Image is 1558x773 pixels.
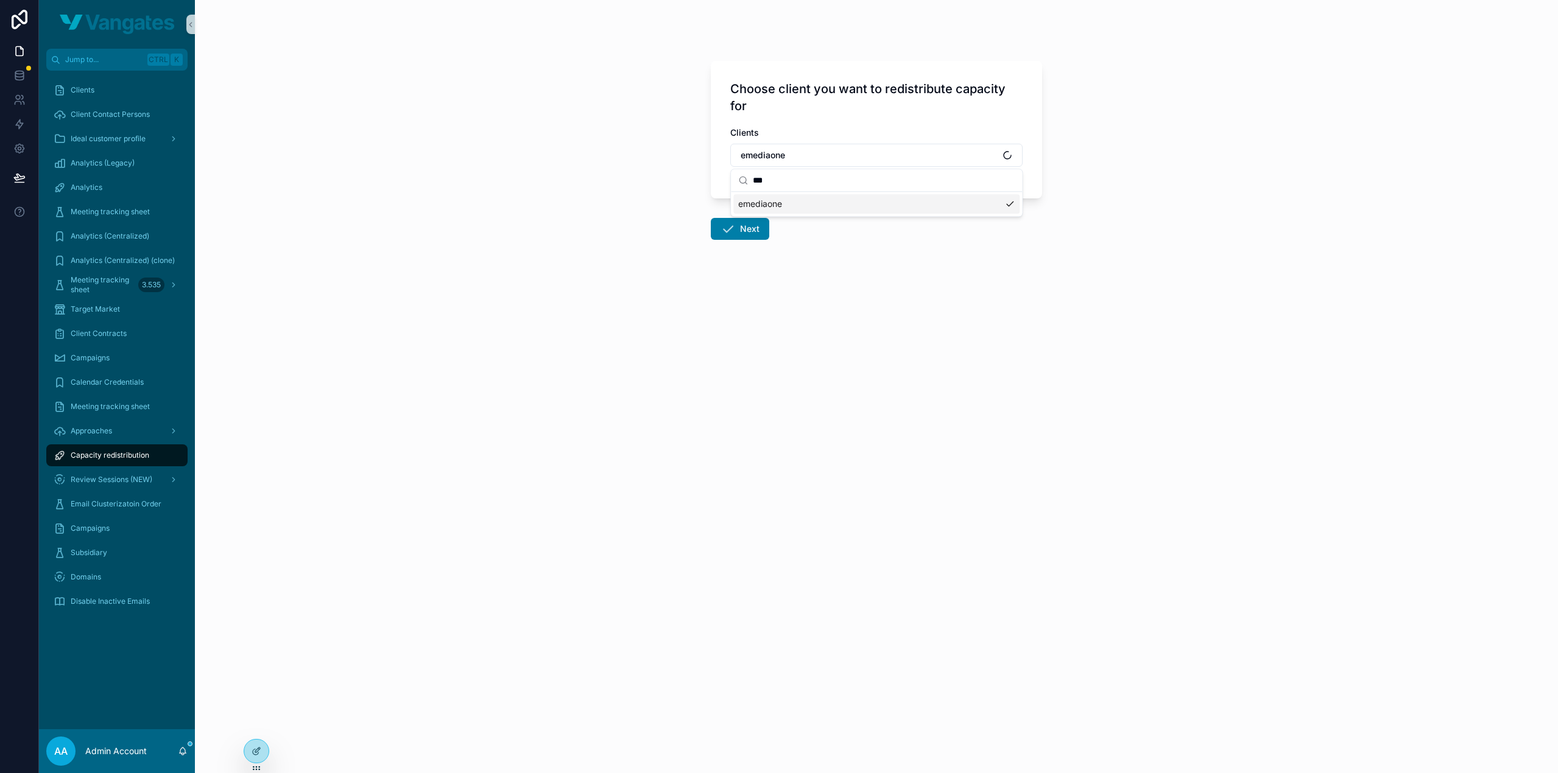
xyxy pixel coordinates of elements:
[71,134,146,144] span: Ideal customer profile
[46,469,188,491] a: Review Sessions (NEW)
[71,256,175,265] span: Analytics (Centralized) (clone)
[71,207,150,217] span: Meeting tracking sheet
[46,152,188,174] a: Analytics (Legacy)
[46,396,188,418] a: Meeting tracking sheet
[71,475,152,484] span: Review Sessions (NEW)
[71,110,150,119] span: Client Contact Persons
[46,517,188,539] a: Campaigns
[71,183,102,192] span: Analytics
[730,144,1023,167] button: Select Button
[46,542,188,564] a: Subsidiary
[46,250,188,271] a: Analytics (Centralized) (clone)
[46,420,188,442] a: Approaches
[172,55,182,65] span: K
[730,80,1023,114] h1: Choose client you want to redistribute capacity for
[46,371,188,393] a: Calendar Credentials
[46,274,188,296] a: Meeting tracking sheet3.535
[85,745,147,757] p: Admin Account
[46,79,188,101] a: Clients
[46,177,188,198] a: Analytics
[731,192,1022,216] div: Suggestions
[711,218,769,240] button: Next
[46,128,188,150] a: Ideal customer profile
[738,198,782,210] span: emediaone
[138,278,164,292] div: 3.535
[71,158,135,168] span: Analytics (Legacy)
[46,49,188,71] button: Jump to...CtrlK
[71,426,112,436] span: Approaches
[741,149,785,161] span: emediaone
[71,353,110,363] span: Campaigns
[71,596,150,606] span: Disable Inactive Emails
[46,323,188,345] a: Client Contracts
[730,127,759,138] span: Clients
[71,572,101,582] span: Domains
[46,225,188,247] a: Analytics (Centralized)
[46,347,188,369] a: Campaigns
[71,499,161,509] span: Email Clusterizatoin Order
[71,275,133,295] span: Meeting tracking sheet
[46,590,188,612] a: Disable Inactive Emails
[46,201,188,223] a: Meeting tracking sheet
[60,15,174,34] img: App logo
[39,71,195,628] div: scrollable content
[46,566,188,588] a: Domains
[71,548,107,558] span: Subsidiary
[71,377,144,387] span: Calendar Credentials
[71,450,149,460] span: Capacity redistribution
[46,444,188,466] a: Capacity redistribution
[71,523,110,533] span: Campaigns
[71,231,149,241] span: Analytics (Centralized)
[71,329,127,338] span: Client Contracts
[46,103,188,125] a: Client Contact Persons
[147,54,169,66] span: Ctrl
[46,493,188,515] a: Email Clusterizatoin Order
[71,304,120,314] span: Target Market
[54,744,68,758] span: AA
[71,85,94,95] span: Clients
[65,55,143,65] span: Jump to...
[46,298,188,320] a: Target Market
[71,402,150,411] span: Meeting tracking sheet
